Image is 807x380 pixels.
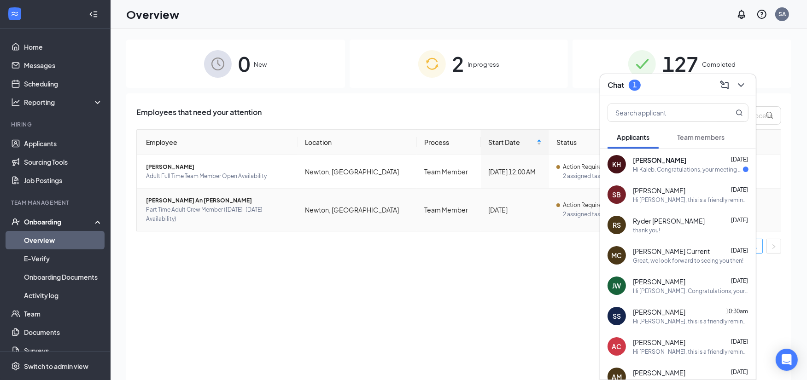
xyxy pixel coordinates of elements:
a: Applicants [24,134,103,153]
span: 2 assigned tasks [563,210,612,219]
a: Surveys [24,341,103,360]
div: KH [613,160,621,169]
button: ChevronDown [734,78,749,92]
div: Hi [PERSON_NAME]. Congratulations, your meeting with [PERSON_NAME] for Adult Full Time Team Membe... [633,287,749,295]
th: Status [549,130,620,155]
svg: WorkstreamLogo [10,9,19,18]
th: Location [298,130,417,155]
button: right [766,239,781,253]
svg: UserCheck [11,217,20,226]
svg: Settings [11,362,20,371]
span: [DATE] [731,277,748,284]
div: Hi [PERSON_NAME], this is a friendly reminder. Your meeting with [PERSON_NAME] for Adult Full Tim... [633,196,749,204]
a: Sourcing Tools [24,153,103,171]
div: 1 [633,81,637,89]
div: Hi Kaleb. Congratulations, your meeting with [PERSON_NAME] for Part Time Adult Crew Member ([DATE... [633,166,743,173]
span: Part Time Adult Crew Member ([DATE]-[DATE] Availability) [146,205,291,224]
span: Adult Full Time Team Member Open Availability [146,172,291,181]
div: AC [612,342,622,351]
span: right [771,244,777,249]
div: Hiring [11,121,101,128]
span: 10:30am [725,308,748,315]
svg: Notifications [736,9,747,20]
span: 2 [452,48,464,80]
a: Messages [24,56,103,75]
span: [PERSON_NAME] [633,186,685,195]
span: [DATE] [731,247,748,254]
a: E-Verify [24,249,103,268]
div: MC [612,251,622,260]
div: [DATE] 12:00 AM [488,167,542,177]
td: Team Member [417,155,481,189]
span: [PERSON_NAME] [633,338,685,347]
div: Hi [PERSON_NAME], this is a friendly reminder. Your meeting with [PERSON_NAME] for Adult Full Tim... [633,317,749,325]
td: Newton, [GEOGRAPHIC_DATA] [298,155,417,189]
td: Newton, [GEOGRAPHIC_DATA] [298,189,417,231]
a: Scheduling [24,75,103,93]
a: Team [24,305,103,323]
span: [DATE] [731,186,748,193]
svg: MagnifyingGlass [736,109,743,116]
div: Great, we look forward to seeing you then! [633,257,743,265]
span: [PERSON_NAME] [146,162,291,172]
span: [PERSON_NAME] [633,368,685,377]
span: Start Date [488,137,535,147]
span: 2 assigned tasks [563,172,612,181]
span: Team members [677,133,725,141]
span: [DATE] [731,217,748,224]
svg: ChevronDown [736,80,747,91]
div: Team Management [11,199,101,207]
span: [DATE] [731,338,748,345]
a: Home [24,38,103,56]
span: Status [556,137,605,147]
span: In progress [468,60,500,69]
div: SB [613,190,621,199]
span: [PERSON_NAME] [633,277,685,286]
li: Next Page [766,239,781,253]
div: Switch to admin view [24,362,88,371]
span: [PERSON_NAME] [633,155,686,165]
div: SS [613,311,621,321]
a: Activity log [24,286,103,305]
span: [DATE] [731,368,748,375]
button: ComposeMessage [717,78,732,92]
span: Employees that need your attention [136,106,262,125]
span: [PERSON_NAME] Current [633,247,710,256]
span: [DATE] [731,156,748,163]
a: Documents [24,323,103,341]
svg: ComposeMessage [719,80,730,91]
span: Applicants [617,133,649,141]
span: 127 [662,48,698,80]
a: Onboarding Documents [24,268,103,286]
div: JW [613,281,621,290]
td: Team Member [417,189,481,231]
div: Reporting [24,98,103,107]
svg: Collapse [89,10,98,19]
div: Onboarding [24,217,95,226]
span: 0 [238,48,250,80]
span: Ryder [PERSON_NAME] [633,216,705,225]
div: SA [778,10,786,18]
th: Employee [137,130,298,155]
div: RS [613,220,621,230]
svg: QuestionInfo [756,9,767,20]
input: Search applicant [608,104,717,121]
th: Process [417,130,481,155]
a: Overview [24,231,103,249]
span: Action Required [563,201,605,210]
a: Job Postings [24,171,103,190]
div: Open Intercom Messenger [776,349,798,371]
div: Hi [PERSON_NAME], this is a friendly reminder. Your meeting with [PERSON_NAME] for Adult Full Tim... [633,348,749,356]
div: [DATE] [488,205,542,215]
span: Completed [702,60,736,69]
svg: Analysis [11,98,20,107]
h1: Overview [126,6,179,22]
h3: Chat [608,80,624,90]
div: thank you! [633,226,660,234]
span: Action Required [563,162,605,172]
span: [PERSON_NAME] [633,307,685,317]
span: New [254,60,267,69]
span: [PERSON_NAME] An [PERSON_NAME] [146,196,291,205]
